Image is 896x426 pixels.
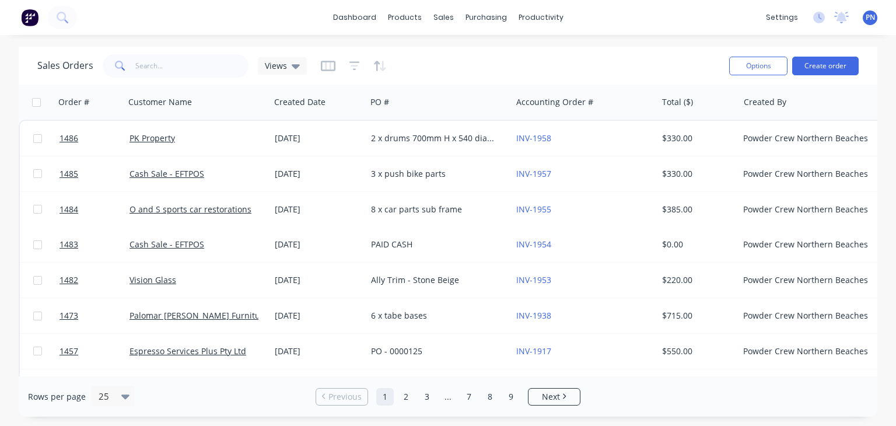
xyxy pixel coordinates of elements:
div: [DATE] [275,132,362,144]
div: 8 x car parts sub frame [371,204,501,215]
input: Search... [135,54,249,78]
div: productivity [513,9,569,26]
span: 1482 [60,274,78,286]
div: Order # [58,96,89,108]
a: Previous page [316,391,367,403]
a: Cash Sale - EFTPOS [129,168,204,179]
span: 1484 [60,204,78,215]
div: 3 x push bike parts [371,168,501,180]
div: Powder Crew Northern Beaches [743,310,873,322]
button: Create order [792,57,859,75]
div: [DATE] [275,310,362,322]
a: INV-1954 [516,239,551,250]
a: INV-1958 [516,132,551,144]
ul: Pagination [311,388,585,406]
a: PK Property [129,132,175,144]
span: 1457 [60,345,78,357]
a: INV-1938 [516,310,551,321]
a: 1482 [60,263,129,298]
a: Espresso Services Plus Pty Ltd [129,345,246,357]
span: PN [866,12,875,23]
span: 1486 [60,132,78,144]
a: Cash Sale - EFTPOS [129,239,204,250]
a: 1484 [60,192,129,227]
div: Powder Crew Northern Beaches [743,204,873,215]
span: Rows per page [28,391,86,403]
div: $0.00 [662,239,730,250]
span: 1473 [60,310,78,322]
div: [DATE] [275,274,362,286]
a: Page 2 [397,388,415,406]
a: Page 3 [418,388,436,406]
div: 6 x tabe bases [371,310,501,322]
div: [DATE] [275,204,362,215]
button: Options [729,57,787,75]
a: Next page [528,391,580,403]
div: Powder Crew Northern Beaches [743,168,873,180]
div: $715.00 [662,310,730,322]
div: Powder Crew Northern Beaches [743,239,873,250]
div: Ally Trim - Stone Beige [371,274,501,286]
div: Total ($) [662,96,693,108]
a: Palomar [PERSON_NAME] Furniture Co [129,310,281,321]
div: Customer Name [128,96,192,108]
a: O and S sports car restorations [129,204,251,215]
a: INV-1917 [516,345,551,357]
span: Next [542,391,560,403]
div: [DATE] [275,239,362,250]
div: purchasing [460,9,513,26]
div: settings [760,9,804,26]
div: PAID CASH [371,239,501,250]
div: Accounting Order # [516,96,593,108]
a: INV-1957 [516,168,551,179]
div: products [382,9,428,26]
div: [DATE] [275,345,362,357]
div: Powder Crew Northern Beaches [743,274,873,286]
a: dashboard [327,9,382,26]
a: Vision Glass [129,274,176,285]
div: Created By [744,96,786,108]
span: 1485 [60,168,78,180]
div: PO # [370,96,389,108]
div: [DATE] [275,168,362,180]
div: Created Date [274,96,325,108]
a: 1483 [60,227,129,262]
div: $220.00 [662,274,730,286]
span: 1483 [60,239,78,250]
div: 2 x drums 700mm H x 540 diameter [371,132,501,144]
a: Page 8 [481,388,499,406]
div: PO - 0000125 [371,345,501,357]
a: Page 7 [460,388,478,406]
a: 1473 [60,298,129,333]
img: Factory [21,9,38,26]
a: 1486 [60,121,129,156]
a: Jump forward [439,388,457,406]
div: Powder Crew Northern Beaches [743,345,873,357]
div: Powder Crew Northern Beaches [743,132,873,144]
div: $330.00 [662,168,730,180]
a: Page 1 is your current page [376,388,394,406]
a: INV-1953 [516,274,551,285]
div: sales [428,9,460,26]
h1: Sales Orders [37,60,93,71]
div: $385.00 [662,204,730,215]
div: $330.00 [662,132,730,144]
a: INV-1955 [516,204,551,215]
a: 1485 [60,156,129,191]
span: Previous [328,391,362,403]
a: 1457 [60,334,129,369]
a: Page 9 [502,388,520,406]
div: $550.00 [662,345,730,357]
span: Views [265,60,287,72]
